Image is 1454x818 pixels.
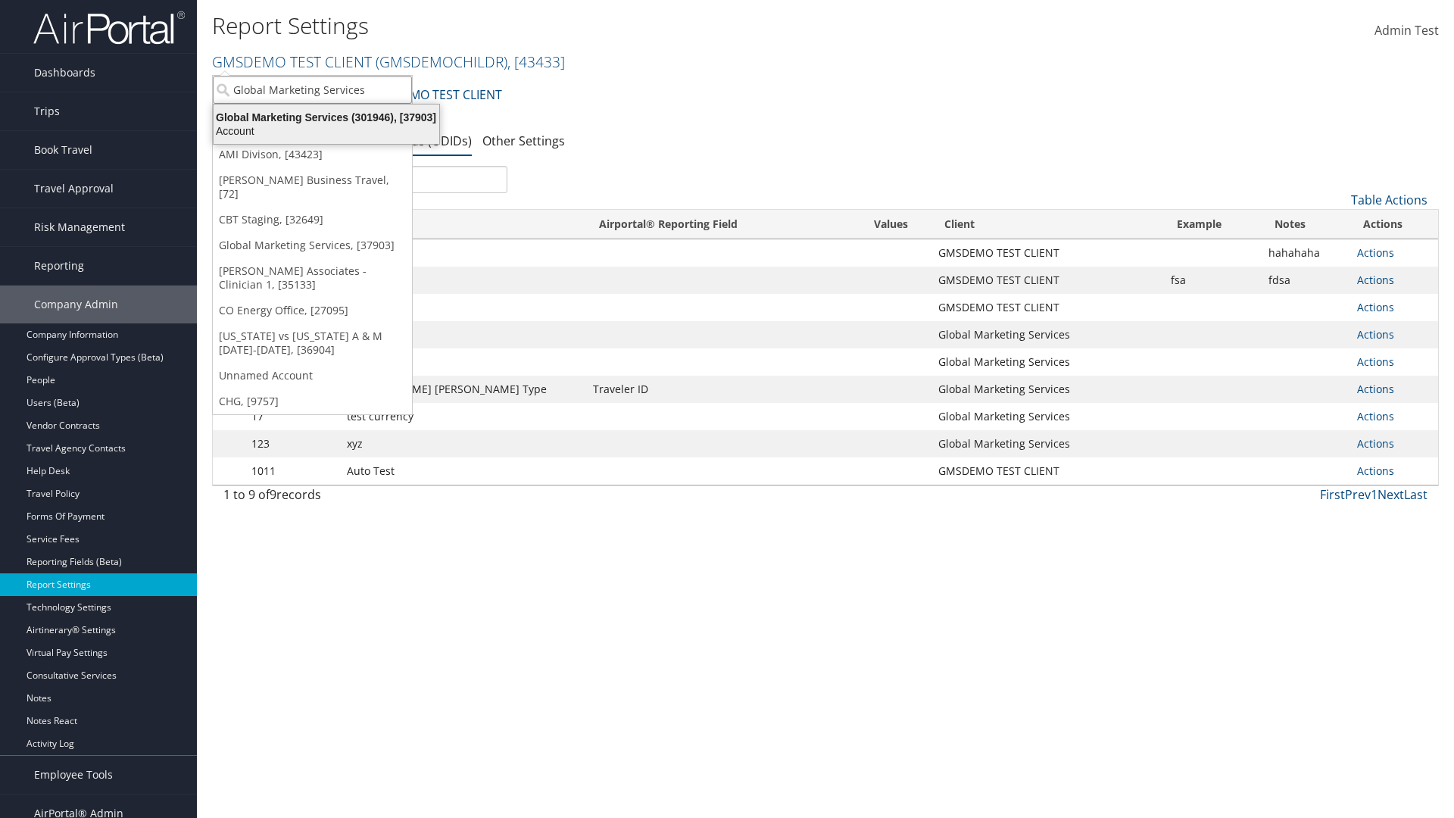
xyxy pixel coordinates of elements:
[212,10,1030,42] h1: Report Settings
[34,286,118,323] span: Company Admin
[931,267,1163,294] td: GMSDEMO TEST CLIENT
[585,376,852,403] td: Traveler ID
[339,321,585,348] td: Test
[585,210,852,239] th: Airportal&reg; Reporting Field
[931,457,1163,485] td: GMSDEMO TEST CLIENT
[931,348,1163,376] td: Global Marketing Services
[931,294,1163,321] td: GMSDEMO TEST CLIENT
[931,321,1163,348] td: Global Marketing Services
[1357,464,1394,478] a: Actions
[1357,300,1394,314] a: Actions
[339,210,585,239] th: Name
[1357,273,1394,287] a: Actions
[33,10,185,45] img: airportal-logo.png
[244,457,339,485] td: 1011
[34,208,125,246] span: Risk Management
[34,131,92,169] span: Book Travel
[339,376,585,403] td: [PERSON_NAME] [PERSON_NAME] Type
[204,111,448,124] div: Global Marketing Services (301946), [37903]
[244,403,339,430] td: 17
[376,52,507,72] span: ( GMSDEMOCHILDR )
[339,267,585,294] td: test99
[1357,245,1394,260] a: Actions
[213,389,412,414] a: CHG, [9757]
[339,403,585,430] td: test currency
[931,210,1163,239] th: Client
[34,756,113,794] span: Employee Tools
[1357,382,1394,396] a: Actions
[1261,267,1349,294] td: fdsa
[1357,409,1394,423] a: Actions
[1371,486,1378,503] a: 1
[1374,22,1439,39] span: Admin Test
[34,247,84,285] span: Reporting
[1261,210,1349,239] th: Notes
[1351,192,1427,208] a: Table Actions
[213,258,412,298] a: [PERSON_NAME] Associates - Clinician 1, [35133]
[339,430,585,457] td: xyz
[1357,354,1394,369] a: Actions
[1163,210,1261,239] th: Example
[1357,327,1394,342] a: Actions
[852,210,931,239] th: Values
[213,167,412,207] a: [PERSON_NAME] Business Travel, [72]
[1345,486,1371,503] a: Prev
[1349,210,1438,239] th: Actions
[931,430,1163,457] td: Global Marketing Services
[482,133,565,149] a: Other Settings
[931,403,1163,430] td: Global Marketing Services
[213,323,412,363] a: [US_STATE] vs [US_STATE] A & M [DATE]-[DATE], [36904]
[1374,8,1439,55] a: Admin Test
[931,239,1163,267] td: GMSDEMO TEST CLIENT
[34,92,60,130] span: Trips
[270,486,276,503] span: 9
[931,376,1163,403] td: Global Marketing Services
[1357,436,1394,451] a: Actions
[213,363,412,389] a: Unnamed Account
[1320,486,1345,503] a: First
[339,294,585,321] td: blahhhhhh
[223,485,507,511] div: 1 to 9 of records
[34,54,95,92] span: Dashboards
[34,170,114,208] span: Travel Approval
[339,348,585,376] td: Temp
[204,124,448,138] div: Account
[1261,239,1349,267] td: hahahaha
[244,430,339,457] td: 123
[339,239,585,267] td: test1
[1378,486,1404,503] a: Next
[213,298,412,323] a: CO Energy Office, [27095]
[339,457,585,485] td: Auto Test
[213,76,412,104] input: Search Accounts
[213,207,412,233] a: CBT Staging, [32649]
[1163,267,1261,294] td: fsa
[507,52,565,72] span: , [ 43433 ]
[1404,486,1427,503] a: Last
[213,142,412,167] a: AMI Divison, [43423]
[212,52,565,72] a: GMSDEMO TEST CLIENT
[213,233,412,258] a: Global Marketing Services, [37903]
[367,80,502,110] a: GMSDEMO TEST CLIENT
